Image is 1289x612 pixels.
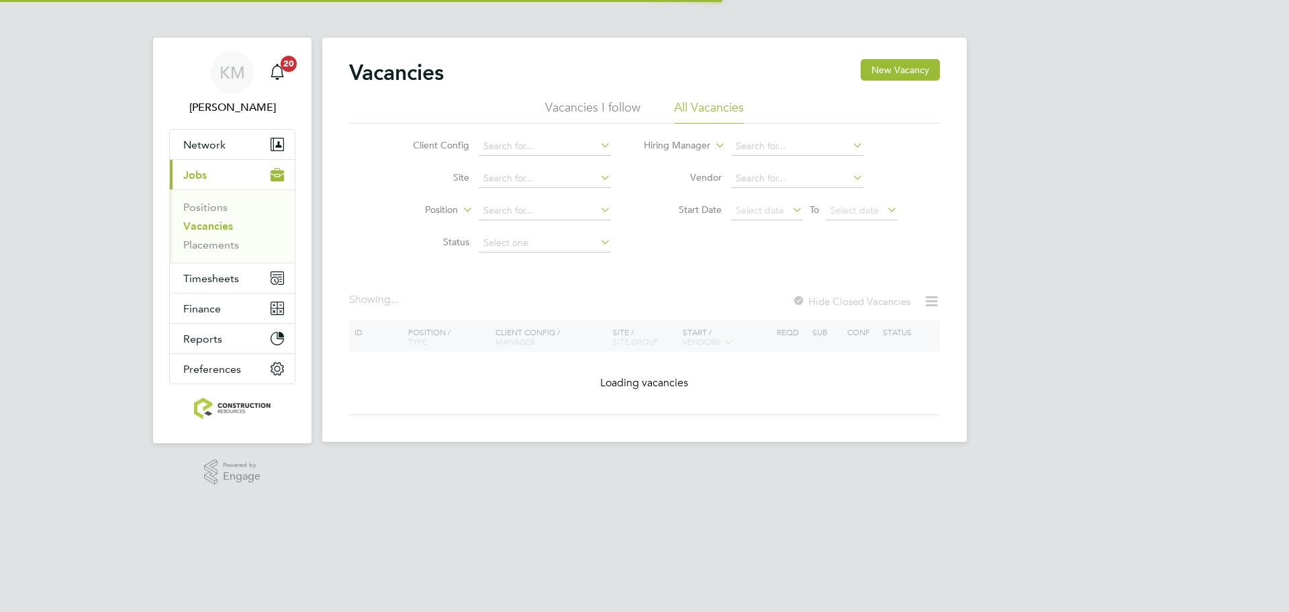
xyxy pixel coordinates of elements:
span: Select date [736,204,784,216]
label: Vendor [644,171,722,183]
nav: Main navigation [153,38,312,443]
button: Network [170,130,295,159]
button: Preferences [170,354,295,384]
span: Network [183,138,226,151]
a: Positions [183,201,228,214]
img: construction-resources-logo-retina.png [194,398,271,419]
label: Hiring Manager [633,139,710,152]
span: Finance [183,302,221,315]
input: Search for... [479,202,611,220]
input: Search for... [731,169,863,188]
input: Search for... [479,137,611,156]
a: Vacancies [183,220,233,232]
div: Jobs [170,189,295,263]
span: 20 [281,56,297,72]
span: To [806,201,823,218]
span: KM [220,64,245,81]
input: Select one [479,234,611,253]
span: Timesheets [183,272,239,285]
li: All Vacancies [674,99,744,124]
a: 20 [264,51,291,94]
span: Kacy Melton [169,99,295,116]
label: Client Config [392,139,469,151]
label: Start Date [644,204,722,216]
label: Site [392,171,469,183]
span: Reports [183,333,222,345]
a: Powered byEngage [204,460,261,485]
a: Go to home page [169,398,295,419]
button: New Vacancy [861,59,940,81]
span: Jobs [183,169,207,181]
input: Search for... [731,137,863,156]
span: Engage [223,471,260,482]
span: Select date [830,204,879,216]
h2: Vacancies [349,59,444,86]
label: Status [392,236,469,248]
label: Position [381,204,458,217]
button: Jobs [170,160,295,189]
span: ... [391,293,399,306]
a: Placements [183,238,239,251]
label: Hide Closed Vacancies [792,295,910,308]
span: Powered by [223,460,260,471]
button: Reports [170,324,295,353]
div: Showing [349,293,401,307]
button: Timesheets [170,263,295,293]
button: Finance [170,294,295,323]
input: Search for... [479,169,611,188]
a: KM[PERSON_NAME] [169,51,295,116]
li: Vacancies I follow [545,99,640,124]
span: Preferences [183,363,241,376]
